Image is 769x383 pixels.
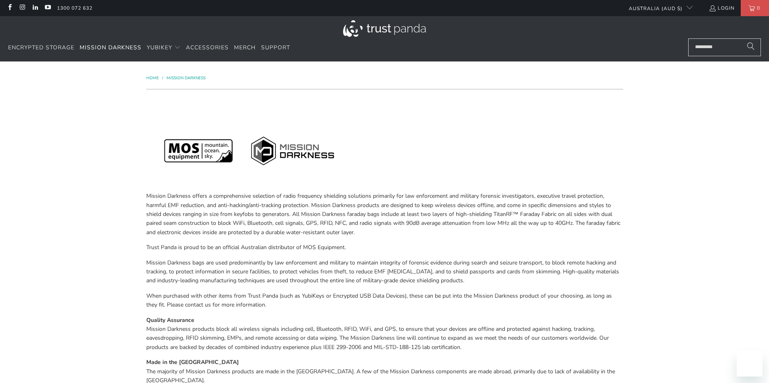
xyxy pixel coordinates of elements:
p: Mission Darkness products block all wireless signals including cell, Bluetooth, RFID, WiFi, and G... [146,316,623,352]
input: Search... [688,38,761,56]
p: When purchased with other items from Trust Panda (such as YubiKeys or Encrypted USB Data Devices)... [146,292,623,310]
a: Mission Darkness [166,75,206,81]
a: Trust Panda Australia on YouTube [44,5,51,11]
span: Home [146,75,159,81]
span: radio signals with 90dB average attenuation from low MHz all the way up to 40GHz [360,219,573,227]
span: YubiKey [147,44,172,51]
strong: Quality Assurance [146,316,194,324]
a: Home [146,75,160,81]
strong: Made in the [GEOGRAPHIC_DATA] [146,358,239,366]
a: Trust Panda Australia on LinkedIn [32,5,38,11]
a: Mission Darkness [80,38,141,57]
a: Login [709,4,735,13]
a: Support [261,38,290,57]
span: Encrypted Storage [8,44,74,51]
span: Mission Darkness [80,44,141,51]
a: Accessories [186,38,229,57]
img: Trust Panda Australia [343,20,426,37]
span: Support [261,44,290,51]
a: Merch [234,38,256,57]
nav: Translation missing: en.navigation.header.main_nav [8,38,290,57]
iframe: Button to launch messaging window [737,351,763,377]
span: Accessories [186,44,229,51]
a: Trust Panda Australia on Facebook [6,5,13,11]
summary: YubiKey [147,38,181,57]
a: 1300 072 632 [57,4,93,13]
span: / [162,75,163,81]
p: Mission Darkness offers a comprehensive selection of radio frequency shielding solutions primaril... [146,192,623,237]
a: Encrypted Storage [8,38,74,57]
p: Trust Panda is proud to be an official Australian distributor of MOS Equipment. [146,243,623,252]
p: Mission Darkness bags are used predominantly by law enforcement and military to maintain integrit... [146,258,623,286]
button: Search [741,38,761,56]
a: Trust Panda Australia on Instagram [19,5,25,11]
span: Merch [234,44,256,51]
